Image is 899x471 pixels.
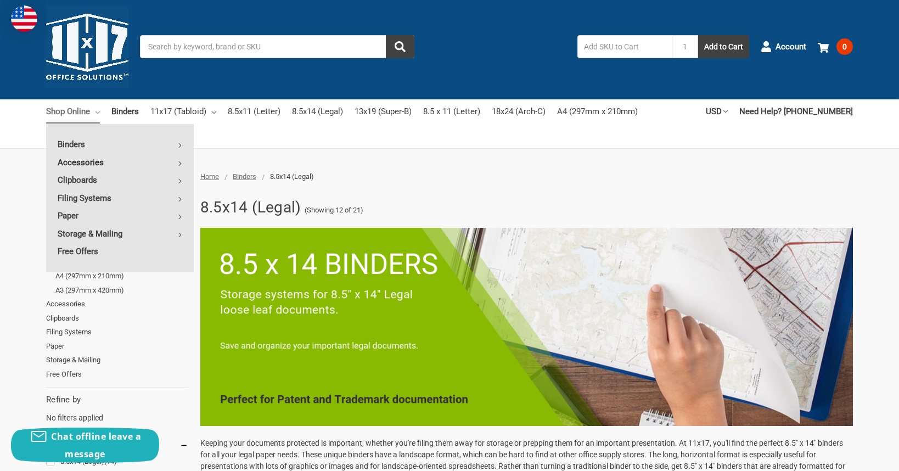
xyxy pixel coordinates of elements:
[46,5,128,88] img: 11x17.com
[46,243,194,260] a: Free Offers
[292,99,343,124] a: 8.5x14 (Legal)
[233,172,256,181] a: Binders
[55,283,188,298] a: A3 (297mm x 420mm)
[46,171,194,189] a: Clipboards
[305,205,363,216] span: (Showing 12 of 21)
[46,353,188,367] a: Storage & Mailing
[46,189,194,207] a: Filing Systems
[423,99,480,124] a: 8.5 x 11 (Letter)
[706,99,728,124] a: USD
[200,172,219,181] a: Home
[577,35,672,58] input: Add SKU to Cart
[200,228,853,426] img: 4.png
[557,99,638,124] a: A4 (297mm x 210mm)
[228,99,280,124] a: 8.5x11 (Letter)
[355,99,412,124] a: 13x19 (Super-B)
[46,124,127,148] a: A3 (297mm x 420mm)
[46,207,194,225] a: Paper
[46,394,188,423] div: No filters applied
[46,325,188,339] a: Filing Systems
[46,225,194,243] a: Storage & Mailing
[46,154,194,171] a: Accessories
[46,311,188,326] a: Clipboards
[776,41,806,53] span: Account
[761,32,806,61] a: Account
[150,99,216,124] a: 11x17 (Tabloid)
[11,428,159,463] button: Chat offline leave a message
[55,269,188,283] a: A4 (297mm x 210mm)
[698,35,749,58] button: Add to Cart
[46,394,188,406] h5: Refine by
[46,99,100,124] a: Shop Online
[818,32,853,61] a: 0
[270,172,314,181] span: 8.5x14 (Legal)
[111,99,139,124] a: Binders
[51,430,141,460] span: Chat offline leave a message
[46,339,188,354] a: Paper
[46,136,194,153] a: Binders
[140,35,414,58] input: Search by keyword, brand or SKU
[492,99,546,124] a: 18x24 (Arch-C)
[46,367,188,382] a: Free Offers
[11,5,37,32] img: duty and tax information for United States
[739,99,853,124] a: Need Help? [PHONE_NUMBER]
[200,193,301,222] h1: 8.5x14 (Legal)
[46,297,188,311] a: Accessories
[104,457,117,466] span: (14)
[836,38,853,55] span: 0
